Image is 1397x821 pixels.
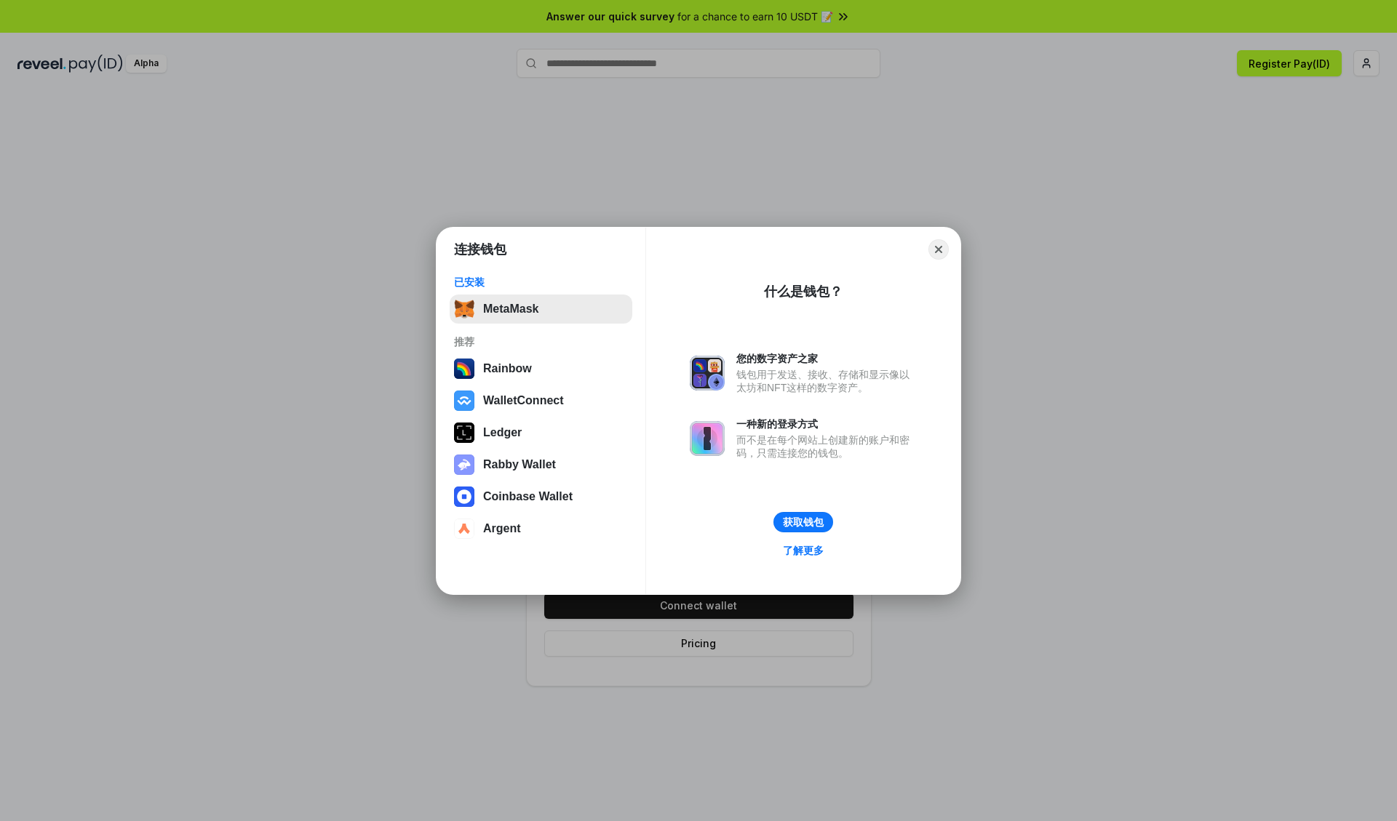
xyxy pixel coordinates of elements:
[483,303,538,316] div: MetaMask
[736,368,917,394] div: 钱包用于发送、接收、存储和显示像以太坊和NFT这样的数字资产。
[928,239,949,260] button: Close
[450,295,632,324] button: MetaMask
[454,241,506,258] h1: 连接钱包
[450,354,632,383] button: Rainbow
[783,516,824,529] div: 获取钱包
[483,426,522,439] div: Ledger
[454,518,474,539] img: svg+xml,%3Csvg%20width%3D%2228%22%20height%3D%2228%22%20viewBox%3D%220%200%2028%2028%22%20fill%3D...
[454,486,474,507] img: svg+xml,%3Csvg%20width%3D%2228%22%20height%3D%2228%22%20viewBox%3D%220%200%2028%2028%22%20fill%3D...
[774,541,832,560] a: 了解更多
[450,386,632,415] button: WalletConnect
[690,421,725,456] img: svg+xml,%3Csvg%20xmlns%3D%22http%3A%2F%2Fwww.w3.org%2F2000%2Fsvg%22%20fill%3D%22none%22%20viewBox...
[450,482,632,511] button: Coinbase Wallet
[483,362,532,375] div: Rainbow
[454,299,474,319] img: svg+xml,%3Csvg%20fill%3D%22none%22%20height%3D%2233%22%20viewBox%3D%220%200%2035%2033%22%20width%...
[736,352,917,365] div: 您的数字资产之家
[783,544,824,557] div: 了解更多
[454,391,474,411] img: svg+xml,%3Csvg%20width%3D%2228%22%20height%3D%2228%22%20viewBox%3D%220%200%2028%2028%22%20fill%3D...
[454,335,628,348] div: 推荐
[483,522,521,535] div: Argent
[454,359,474,379] img: svg+xml,%3Csvg%20width%3D%22120%22%20height%3D%22120%22%20viewBox%3D%220%200%20120%20120%22%20fil...
[450,418,632,447] button: Ledger
[483,490,573,503] div: Coinbase Wallet
[450,514,632,543] button: Argent
[764,283,843,300] div: 什么是钱包？
[454,454,474,475] img: svg+xml,%3Csvg%20xmlns%3D%22http%3A%2F%2Fwww.w3.org%2F2000%2Fsvg%22%20fill%3D%22none%22%20viewBox...
[736,417,917,430] div: 一种新的登录方式
[690,356,725,391] img: svg+xml,%3Csvg%20xmlns%3D%22http%3A%2F%2Fwww.w3.org%2F2000%2Fsvg%22%20fill%3D%22none%22%20viewBox...
[736,433,917,460] div: 而不是在每个网站上创建新的账户和密码，只需连接您的钱包。
[483,458,556,471] div: Rabby Wallet
[454,276,628,289] div: 已安装
[483,394,564,407] div: WalletConnect
[773,512,833,532] button: 获取钱包
[454,422,474,443] img: svg+xml,%3Csvg%20xmlns%3D%22http%3A%2F%2Fwww.w3.org%2F2000%2Fsvg%22%20width%3D%2228%22%20height%3...
[450,450,632,479] button: Rabby Wallet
